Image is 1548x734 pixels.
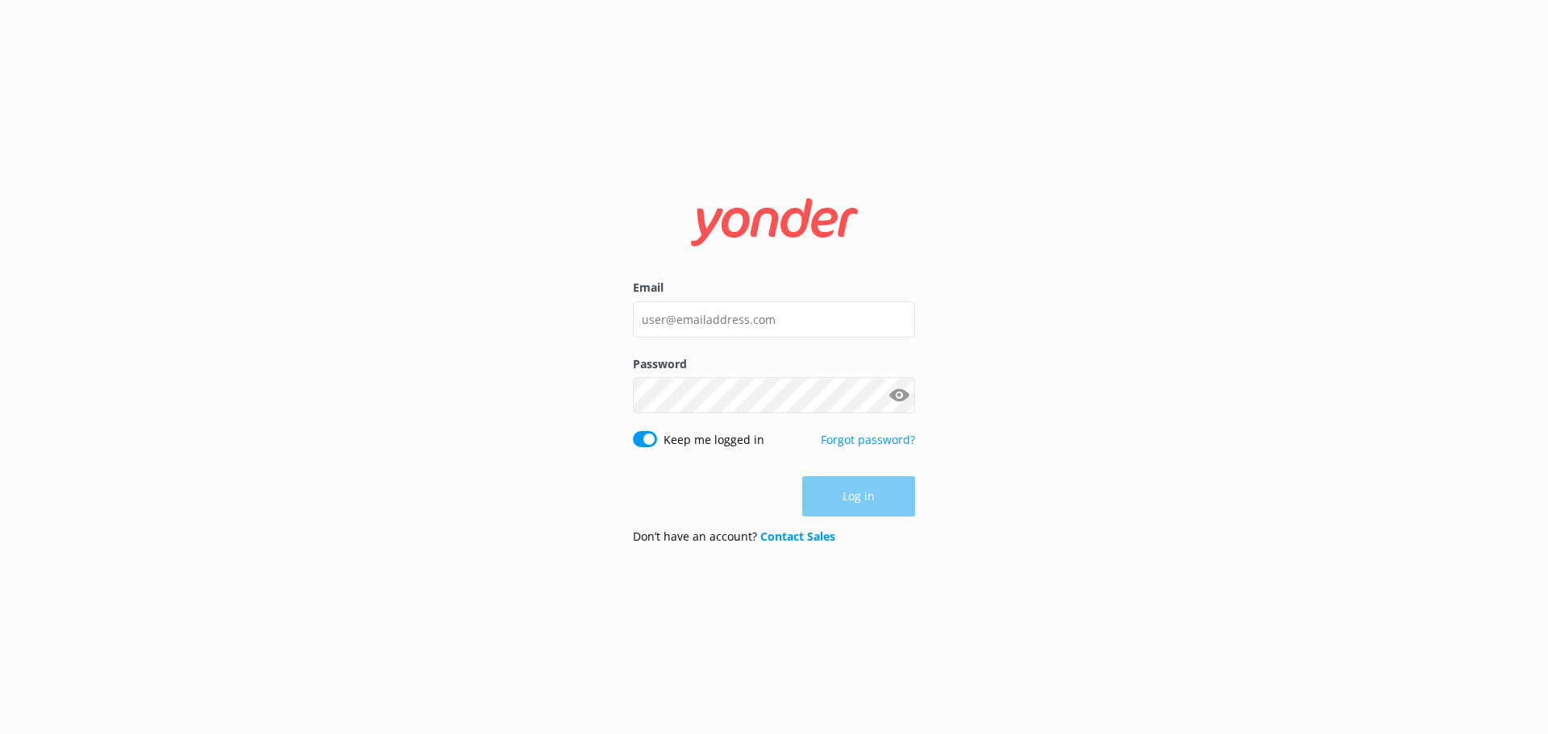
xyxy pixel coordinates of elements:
[633,279,915,297] label: Email
[633,301,915,338] input: user@emailaddress.com
[633,528,835,545] p: Don’t have an account?
[760,529,835,544] a: Contact Sales
[633,355,915,373] label: Password
[883,379,915,412] button: Show password
[821,432,915,447] a: Forgot password?
[664,431,764,449] label: Keep me logged in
